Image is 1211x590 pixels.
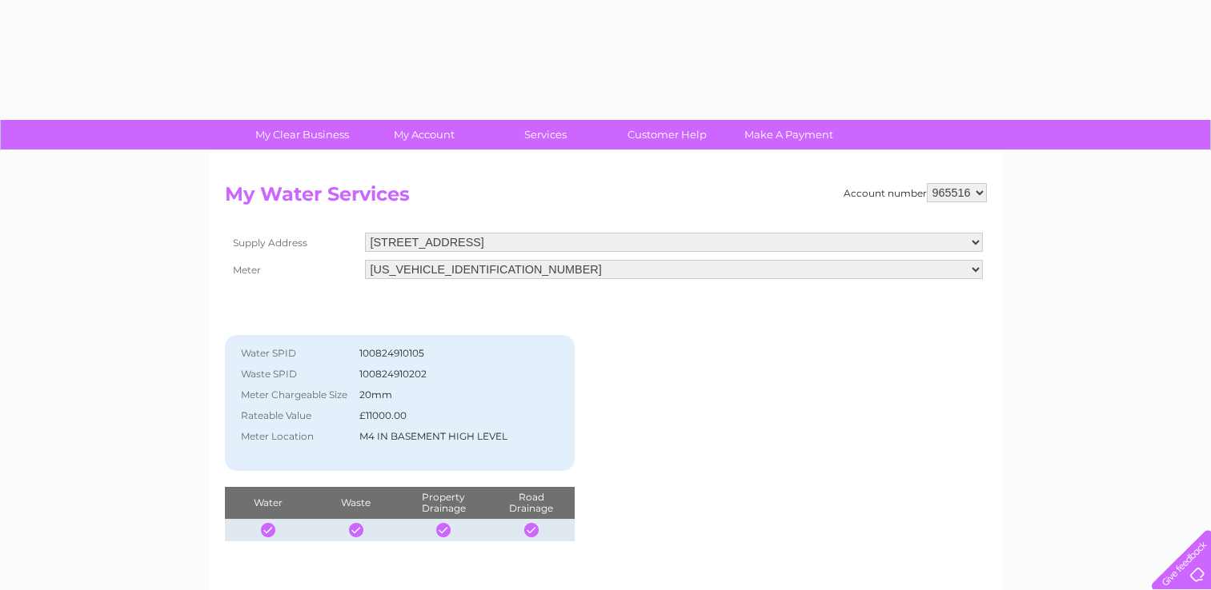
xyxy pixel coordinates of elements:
[844,183,987,202] div: Account number
[233,426,355,447] th: Meter Location
[233,385,355,405] th: Meter Chargeable Size
[233,364,355,385] th: Waste SPID
[225,256,361,283] th: Meter
[355,343,539,364] td: 100824910105
[601,120,733,149] a: Customer Help
[479,120,612,149] a: Services
[358,120,490,149] a: My Account
[225,183,987,213] h2: My Water Services
[399,487,487,519] th: Property Drainage
[312,487,399,519] th: Waste
[236,120,368,149] a: My Clear Business
[225,487,312,519] th: Water
[225,229,361,256] th: Supply Address
[723,120,855,149] a: Make A Payment
[355,385,539,405] td: 20mm
[355,405,539,426] td: £11000.00
[487,487,575,519] th: Road Drainage
[233,405,355,426] th: Rateable Value
[355,426,539,447] td: M4 IN BASEMENT HIGH LEVEL
[355,364,539,385] td: 100824910202
[233,343,355,364] th: Water SPID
